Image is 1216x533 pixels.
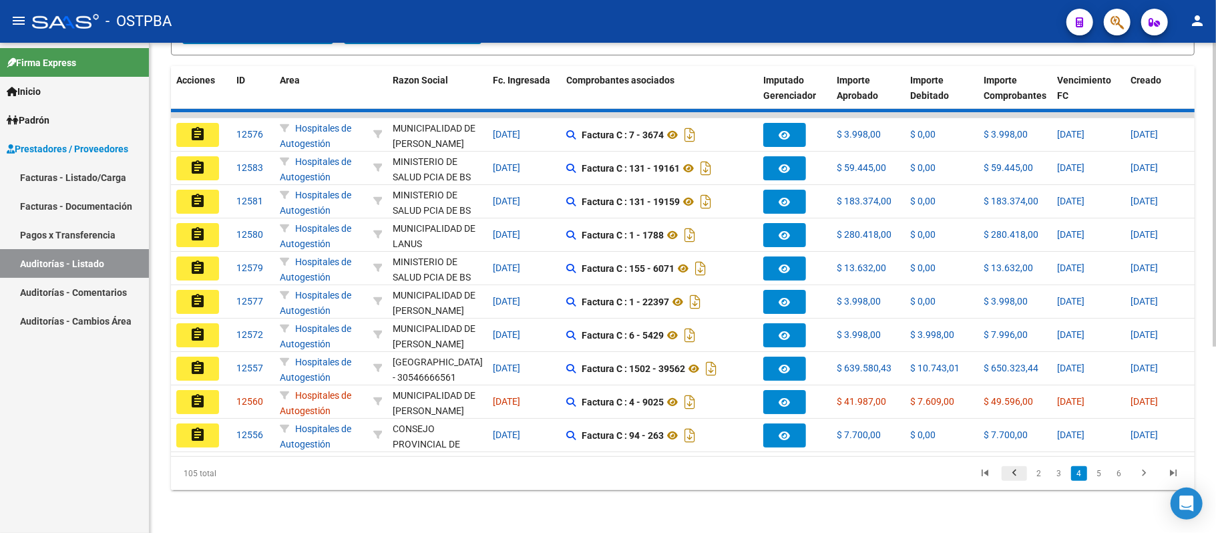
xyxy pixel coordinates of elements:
span: Hospitales de Autogestión [280,423,351,450]
div: - 30643258737 [393,421,482,450]
span: [DATE] [493,296,520,307]
datatable-header-cell: ID [231,66,274,125]
mat-icon: assignment [190,160,206,176]
i: Descargar documento [681,425,698,446]
div: [GEOGRAPHIC_DATA] [393,355,483,370]
i: Descargar documento [681,224,698,246]
strong: Factura C : 1502 - 39562 [582,363,685,374]
span: $ 0,00 [910,262,936,273]
datatable-header-cell: Comprobantes asociados [561,66,758,125]
span: [DATE] [493,329,520,340]
span: 12577 [236,296,263,307]
span: [DATE] [1057,129,1084,140]
span: $ 0,00 [910,129,936,140]
span: [DATE] [1057,296,1084,307]
span: [DATE] [493,196,520,206]
strong: Factura C : 131 - 19159 [582,196,680,207]
datatable-header-cell: Creado [1125,66,1199,125]
div: - 30626983398 [393,188,482,216]
span: Acciones [176,75,215,85]
span: Hospitales de Autogestión [280,256,351,283]
span: Hospitales de Autogestión [280,156,351,182]
datatable-header-cell: Importe Aprobado [831,66,905,125]
span: Hospitales de Autogestión [280,323,351,349]
span: $ 280.418,00 [984,229,1038,240]
div: - 30626983398 [393,154,482,182]
span: [DATE] [493,396,520,407]
span: 12576 [236,129,263,140]
datatable-header-cell: Importe Comprobantes [978,66,1052,125]
span: [DATE] [1057,429,1084,440]
mat-icon: assignment [190,126,206,142]
span: $ 49.596,00 [984,396,1033,407]
span: $ 0,00 [910,196,936,206]
span: Firma Express [7,55,76,70]
span: $ 183.374,00 [837,196,891,206]
span: [DATE] [1057,262,1084,273]
datatable-header-cell: Importe Debitado [905,66,978,125]
span: $ 0,00 [910,229,936,240]
span: $ 13.632,00 [984,262,1033,273]
span: [DATE] [493,429,520,440]
span: [DATE] [1057,329,1084,340]
span: $ 3.998,00 [837,329,881,340]
span: Hospitales de Autogestión [280,190,351,216]
strong: Factura C : 1 - 22397 [582,297,669,307]
mat-icon: assignment [190,293,206,309]
span: Vencimiento FC [1057,75,1111,101]
span: $ 3.998,00 [837,129,881,140]
span: Inicio [7,84,41,99]
span: $ 0,00 [910,162,936,173]
div: - 30626983398 [393,254,482,283]
div: MUNICIPALIDAD DE [PERSON_NAME] [393,321,482,352]
i: Descargar documento [697,158,715,179]
span: [DATE] [1057,229,1084,240]
span: 12557 [236,363,263,373]
span: $ 13.632,00 [837,262,886,273]
span: $ 3.998,00 [984,129,1028,140]
span: $ 0,00 [910,429,936,440]
div: MINISTERIO DE SALUD PCIA DE BS AS [393,188,482,233]
strong: Factura C : 1 - 1788 [582,230,664,240]
i: Descargar documento [702,358,720,379]
span: [DATE] [1131,396,1158,407]
i: Descargar documento [697,191,715,212]
mat-icon: assignment [190,327,206,343]
strong: Factura C : 94 - 263 [582,430,664,441]
span: Hospitales de Autogestión [280,390,351,416]
span: [DATE] [1131,296,1158,307]
span: $ 650.323,44 [984,363,1038,373]
span: $ 10.743,01 [910,363,960,373]
mat-icon: assignment [190,427,206,443]
div: MINISTERIO DE SALUD PCIA DE BS AS [393,154,482,200]
span: $ 639.580,43 [837,363,891,373]
mat-icon: assignment [190,260,206,276]
span: [DATE] [1131,229,1158,240]
strong: Factura C : 7 - 3674 [582,130,664,140]
span: 12581 [236,196,263,206]
strong: Factura C : 155 - 6071 [582,263,674,274]
span: $ 3.998,00 [984,296,1028,307]
span: [DATE] [493,162,520,173]
span: Padrón [7,113,49,128]
mat-icon: assignment [190,226,206,242]
span: Comprobantes asociados [566,75,674,85]
i: Descargar documento [681,325,698,346]
div: MUNICIPALIDAD DE [PERSON_NAME] [393,121,482,152]
mat-icon: assignment [190,360,206,376]
span: $ 7.609,00 [910,396,954,407]
span: Prestadores / Proveedores [7,142,128,156]
span: Hospitales de Autogestión [280,357,351,383]
i: Descargar documento [686,291,704,313]
span: [DATE] [1057,196,1084,206]
span: [DATE] [493,363,520,373]
div: CONSEJO PROVINCIAL DE SALUD PUBLICA PCIADE RIO NEGRO [393,421,482,482]
span: Importe Comprobantes [984,75,1046,101]
div: Open Intercom Messenger [1171,488,1203,520]
span: $ 3.998,00 [837,296,881,307]
span: [DATE] [493,229,520,240]
span: [DATE] [1131,429,1158,440]
span: $ 41.987,00 [837,396,886,407]
span: [DATE] [1131,196,1158,206]
span: Area [280,75,300,85]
